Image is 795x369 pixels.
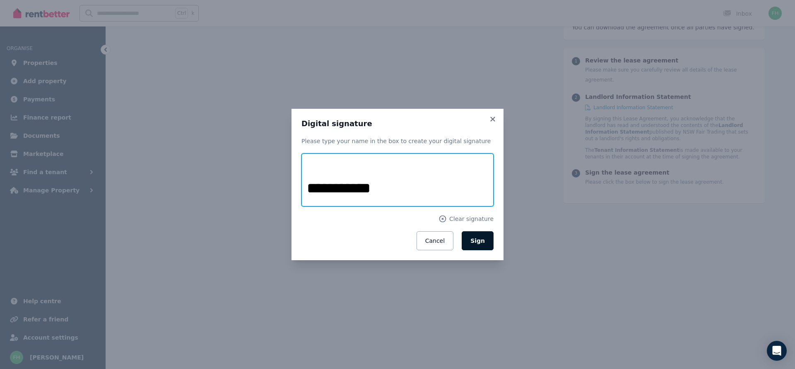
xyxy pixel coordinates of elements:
p: Please type your name in the box to create your digital signature [301,137,494,145]
button: Sign [462,231,494,250]
span: Clear signature [449,215,494,223]
h3: Digital signature [301,119,494,129]
span: Sign [470,237,485,244]
div: Open Intercom Messenger [767,341,787,361]
button: Cancel [417,231,453,250]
